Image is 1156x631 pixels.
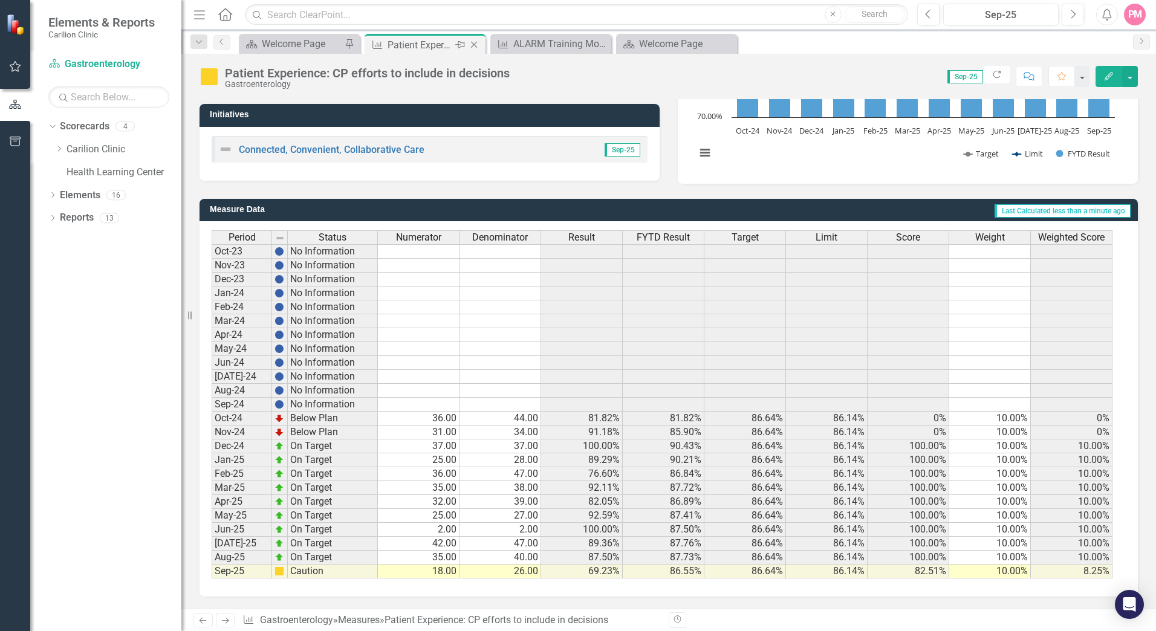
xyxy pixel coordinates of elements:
[704,412,786,426] td: 86.64%
[274,413,284,423] img: TnMDeAgwAPMxUmUi88jYAAAAAElFTkSuQmCC
[1031,426,1112,439] td: 0%
[60,189,100,202] a: Elements
[212,370,272,384] td: [DATE]-24
[288,384,378,398] td: No Information
[212,439,272,453] td: Dec-24
[67,143,181,157] a: Carilion Clinic
[459,467,541,481] td: 47.00
[541,426,623,439] td: 91.18%
[212,314,272,328] td: Mar-24
[868,426,949,439] td: 0%
[100,213,119,223] div: 13
[1031,565,1112,578] td: 8.25%
[396,232,441,243] span: Numerator
[212,467,272,481] td: Feb-25
[943,4,1059,25] button: Sep-25
[1013,148,1043,159] button: Show Limit
[319,232,346,243] span: Status
[274,525,284,534] img: zOikAAAAAElFTkSuQmCC
[786,453,868,467] td: 86.14%
[541,412,623,426] td: 81.82%
[260,614,333,626] a: Gastroenterology
[472,232,528,243] span: Denominator
[623,537,704,551] td: 87.76%
[274,274,284,284] img: BgCOk07PiH71IgAAAABJRU5ErkJggg==
[949,439,1031,453] td: 10.00%
[958,125,984,136] text: May-25
[6,14,27,35] img: ClearPoint Strategy
[212,273,272,286] td: Dec-23
[378,565,459,578] td: 18.00
[225,66,510,80] div: Patient Experience: CP efforts to include in decisions
[274,372,284,381] img: BgCOk07PiH71IgAAAABJRU5ErkJggg==
[704,481,786,495] td: 86.64%
[786,467,868,481] td: 86.14%
[459,439,541,453] td: 37.00
[704,523,786,537] td: 86.64%
[385,614,608,626] div: Patient Experience: CP efforts to include in decisions
[1124,4,1146,25] button: PM
[1031,453,1112,467] td: 10.00%
[1031,523,1112,537] td: 10.00%
[639,36,734,51] div: Welcome Page
[288,467,378,481] td: On Target
[786,551,868,565] td: 86.14%
[895,125,920,136] text: Mar-25
[1031,509,1112,523] td: 10.00%
[459,551,541,565] td: 40.00
[378,467,459,481] td: 36.00
[288,426,378,439] td: Below Plan
[1031,467,1112,481] td: 10.00%
[513,36,608,51] div: ALARM Training Module
[288,314,378,328] td: No Information
[212,412,272,426] td: Oct-24
[212,356,272,370] td: Jun-24
[288,481,378,495] td: On Target
[949,565,1031,578] td: 10.00%
[242,36,342,51] a: Welcome Page
[623,453,704,467] td: 90.21%
[623,551,704,565] td: 87.73%
[786,509,868,523] td: 86.14%
[862,9,888,19] span: Search
[288,453,378,467] td: On Target
[1031,537,1112,551] td: 10.00%
[459,412,541,426] td: 44.00
[274,400,284,409] img: BgCOk07PiH71IgAAAABJRU5ErkJggg==
[1087,125,1111,136] text: Sep-25
[288,259,378,273] td: No Information
[623,481,704,495] td: 87.72%
[623,495,704,509] td: 86.89%
[704,495,786,509] td: 86.64%
[212,565,272,578] td: Sep-25
[541,495,623,509] td: 82.05%
[288,565,378,578] td: Caution
[378,453,459,467] td: 25.00
[704,467,786,481] td: 86.64%
[704,537,786,551] td: 86.64%
[704,565,786,578] td: 86.64%
[288,370,378,384] td: No Information
[106,190,126,200] div: 16
[288,523,378,537] td: On Target
[949,481,1031,495] td: 10.00%
[541,439,623,453] td: 100.00%
[541,565,623,578] td: 69.23%
[212,286,272,300] td: Jan-24
[786,537,868,551] td: 86.14%
[949,523,1031,537] td: 10.00%
[288,300,378,314] td: No Information
[623,467,704,481] td: 86.84%
[200,67,219,86] img: Caution
[459,537,541,551] td: 47.00
[210,205,474,214] h3: Measure Data
[275,233,285,243] img: 8DAGhfEEPCf229AAAAAElFTkSuQmCC
[288,286,378,300] td: No Information
[274,483,284,493] img: zOikAAAAAElFTkSuQmCC
[60,211,94,225] a: Reports
[274,386,284,395] img: BgCOk07PiH71IgAAAABJRU5ErkJggg==
[1038,232,1105,243] span: Weighted Score
[1031,412,1112,426] td: 0%
[786,439,868,453] td: 86.14%
[868,509,949,523] td: 100.00%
